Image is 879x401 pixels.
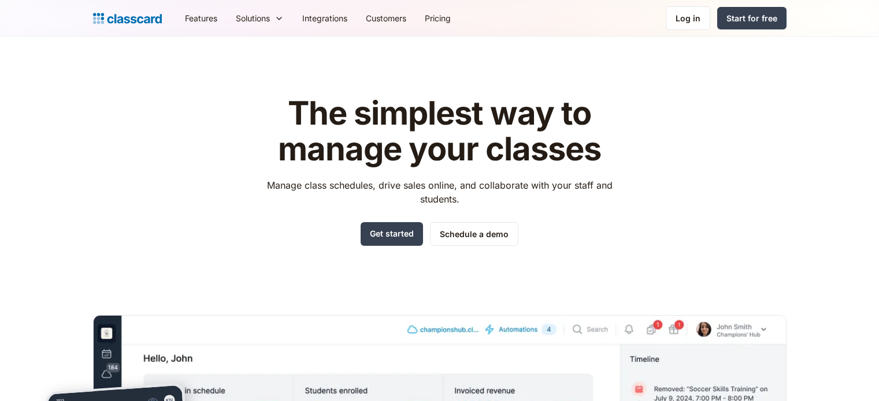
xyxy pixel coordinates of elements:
[227,5,293,31] div: Solutions
[357,5,416,31] a: Customers
[176,5,227,31] a: Features
[256,178,623,206] p: Manage class schedules, drive sales online, and collaborate with your staff and students.
[726,12,777,24] div: Start for free
[717,7,787,29] a: Start for free
[93,10,162,27] a: home
[361,222,423,246] a: Get started
[430,222,518,246] a: Schedule a demo
[416,5,460,31] a: Pricing
[676,12,700,24] div: Log in
[293,5,357,31] a: Integrations
[256,96,623,167] h1: The simplest way to manage your classes
[666,6,710,30] a: Log in
[236,12,270,24] div: Solutions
